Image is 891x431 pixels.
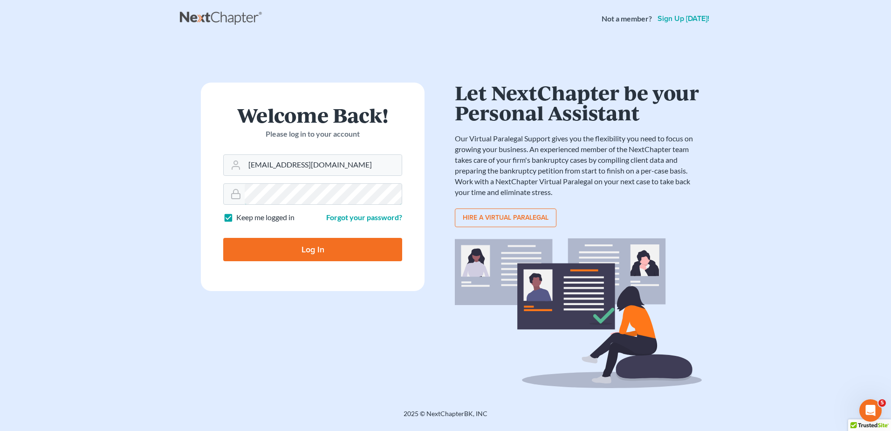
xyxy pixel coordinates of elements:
h1: Let NextChapter be your Personal Assistant [455,83,702,122]
h1: Welcome Back! [223,105,402,125]
p: Please log in to your account [223,129,402,139]
a: Sign up [DATE]! [656,15,711,22]
p: Our Virtual Paralegal Support gives you the flexibility you need to focus on growing your busines... [455,133,702,197]
iframe: Intercom live chat [859,399,882,422]
strong: Not a member? [602,14,652,24]
img: virtual_paralegal_bg-b12c8cf30858a2b2c02ea913d52db5c468ecc422855d04272ea22d19010d70dc.svg [455,238,702,388]
input: Email Address [245,155,402,175]
a: Forgot your password? [326,213,402,222]
input: Log In [223,238,402,261]
span: 5 [878,399,886,407]
div: 2025 © NextChapterBK, INC [180,409,711,426]
a: Hire a virtual paralegal [455,209,556,227]
label: Keep me logged in [236,212,295,223]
